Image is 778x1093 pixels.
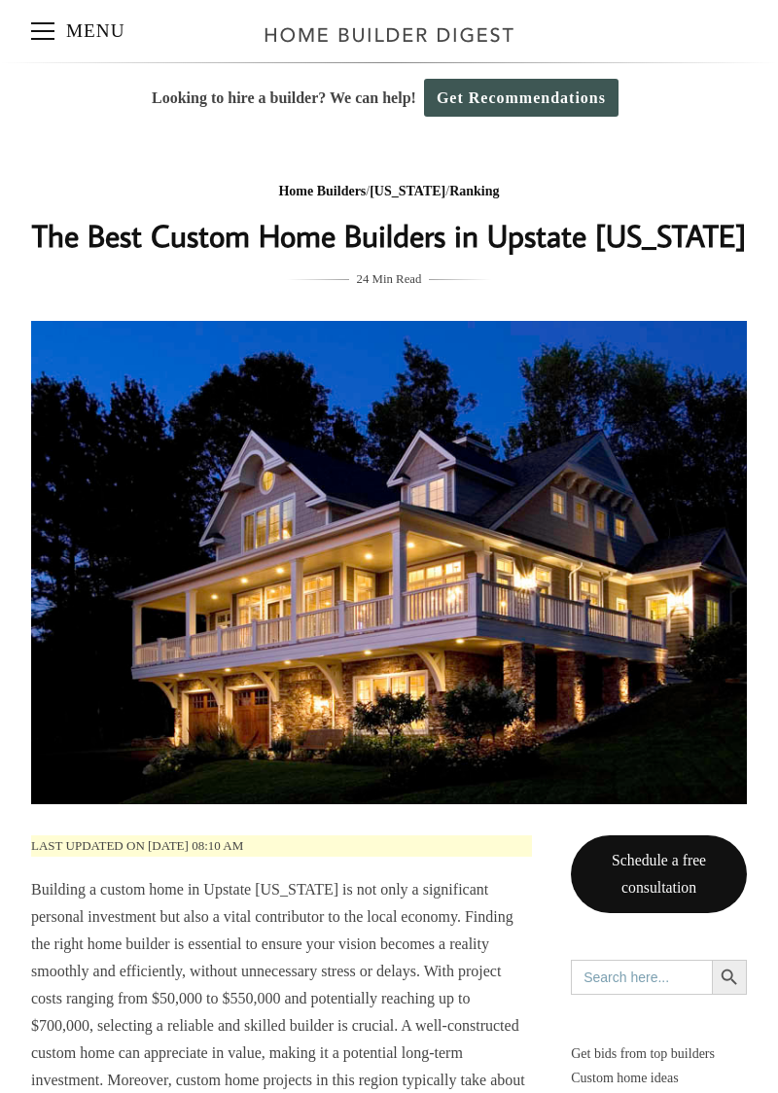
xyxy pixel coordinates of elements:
[571,1066,747,1090] a: Custom home ideas
[571,1041,747,1066] p: Get bids from top builders
[449,184,499,198] a: Ranking
[31,180,747,204] div: / /
[424,79,619,117] a: Get Recommendations
[357,268,422,290] span: 24 Min Read
[31,30,54,32] span: Menu
[31,212,747,259] h1: The Best Custom Home Builders in Upstate [US_STATE]
[31,835,532,858] p: Last updated on [DATE] 08:10 am
[719,967,740,988] svg: Search
[571,835,747,913] a: Schedule a free consultation
[256,16,523,53] img: Home Builder Digest
[278,184,366,198] a: Home Builders
[370,184,445,198] a: [US_STATE]
[571,960,712,995] input: Search here...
